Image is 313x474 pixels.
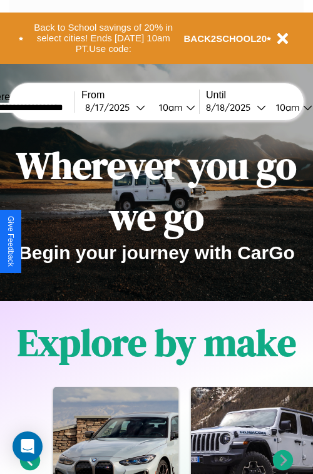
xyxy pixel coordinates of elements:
[153,101,186,113] div: 10am
[270,101,303,113] div: 10am
[149,101,199,114] button: 10am
[18,317,296,368] h1: Explore by make
[23,19,184,58] button: Back to School savings of 20% in select cities! Ends [DATE] 10am PT.Use code:
[81,101,149,114] button: 8/17/2025
[184,33,267,44] b: BACK2SCHOOL20
[85,101,136,113] div: 8 / 17 / 2025
[81,90,199,101] label: From
[13,431,43,461] div: Open Intercom Messenger
[6,216,15,267] div: Give Feedback
[206,101,257,113] div: 8 / 18 / 2025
